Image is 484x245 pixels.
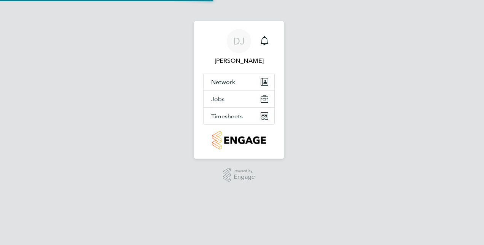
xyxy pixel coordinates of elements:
[204,91,274,107] button: Jobs
[204,73,274,90] button: Network
[203,131,275,150] a: Go to home page
[211,78,235,86] span: Network
[234,174,255,180] span: Engage
[212,131,266,150] img: countryside-properties-logo-retina.png
[203,56,275,65] span: Dean Jarrett
[204,108,274,124] button: Timesheets
[203,29,275,65] a: DJ[PERSON_NAME]
[211,95,224,103] span: Jobs
[234,168,255,174] span: Powered by
[211,113,243,120] span: Timesheets
[223,168,255,182] a: Powered byEngage
[233,36,245,46] span: DJ
[194,21,284,159] nav: Main navigation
